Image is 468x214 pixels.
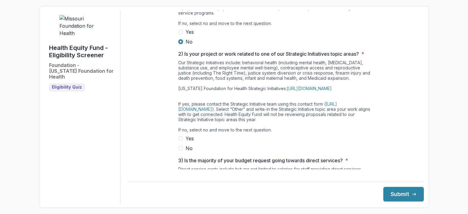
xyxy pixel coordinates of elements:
span: Eligibility Quiz [52,85,82,90]
button: Submit [383,187,424,202]
span: No [186,38,193,45]
a: [URL][DOMAIN_NAME] [178,101,337,112]
h2: Foundation - [US_STATE] Foundation for Health [49,62,115,80]
span: No [186,145,193,152]
h1: Health Equity Fund - Eligibility Screener [49,44,115,59]
a: [URL][DOMAIN_NAME] [287,86,332,91]
img: Missouri Foundation for Health [59,15,105,37]
div: Our Strategic Initiatives include: behavioral health (including mental health, [MEDICAL_DATA], su... [178,60,373,135]
p: 3) Is the majority of your budget request going towards direct services? [178,157,343,164]
span: Yes [186,28,194,36]
div: If yes, the Health Equity Fund is not intended to replace lost or lapsed federal funding for dire... [178,5,373,28]
span: Yes [186,135,194,142]
p: 2) Is your project or work related to one of our Strategic Initiatives topic areas? [178,50,359,58]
